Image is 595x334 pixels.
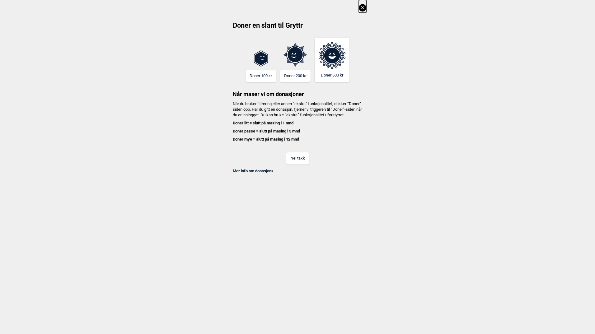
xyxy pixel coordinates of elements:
[233,169,274,173] a: Mer info om donasjon>
[229,21,366,35] h2: Doner en slant til Gryttr
[233,137,299,141] b: Doner mye = slutt på masing i 12 mnd
[229,82,366,98] h3: Når maser vi om donasjoner
[280,70,311,82] button: Doner 200 kr
[286,152,309,165] button: Nei takk
[233,129,300,133] b: Doner passe = slutt på masing i 3 mnd
[229,101,366,142] h4: Når du bruker filtrering eller annen “ekstra” funksjonalitet, dukker “Doner”-siden opp. Har du gi...
[233,121,293,125] b: Doner litt = slutt på masing i 1 mnd
[246,70,276,82] button: Doner 100 kr
[315,38,349,82] button: Doner 600 kr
